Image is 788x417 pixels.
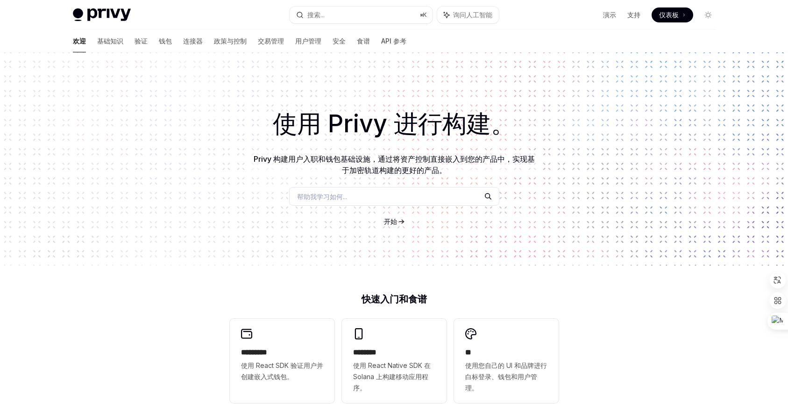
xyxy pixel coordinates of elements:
[159,37,172,45] font: 钱包
[295,30,321,52] a: 用户管理
[627,10,640,20] a: 支持
[437,7,499,23] button: 询问人工智能
[381,37,406,45] font: API 参考
[135,37,148,45] font: 验证
[342,319,447,403] a: **** ***使用 React Native SDK 在 Solana 上构建移动应用程序。
[307,11,325,19] font: 搜索...
[603,11,616,19] font: 演示
[454,319,559,403] a: **使用您自己的 UI 和品牌进行白标登录、钱包和用户管理。
[357,30,370,52] a: 食谱
[701,7,716,22] button: 切换暗模式
[159,30,172,52] a: 钱包
[183,30,203,52] a: 连接器
[290,7,433,23] button: 搜索...⌘K
[258,37,284,45] font: 交易管理
[362,294,427,305] font: 快速入门和食谱
[97,37,123,45] font: 基础知识
[652,7,693,22] a: 仪表板
[381,30,406,52] a: API 参考
[214,30,247,52] a: 政策与控制
[453,11,492,19] font: 询问人工智能
[73,37,86,45] font: 欢迎
[357,37,370,45] font: 食谱
[241,361,323,381] font: 使用 React SDK 验证用户并创建嵌入式钱包。
[333,37,346,45] font: 安全
[333,30,346,52] a: 安全
[627,11,640,19] font: 支持
[384,217,397,225] font: 开始
[214,37,247,45] font: 政策与控制
[73,30,86,52] a: 欢迎
[97,30,123,52] a: 基础知识
[295,37,321,45] font: 用户管理
[297,193,347,201] font: 帮助我学习如何...
[254,154,535,175] font: Privy 构建用户入职和钱包基础设施，通过将资产控制直接嵌入到您的产品中，实现基于加密轨道构建的更好的产品。
[258,30,284,52] a: 交易管理
[353,361,431,392] font: 使用 React Native SDK 在 Solana 上构建移动应用程序。
[183,37,203,45] font: 连接器
[423,11,427,18] font: K
[603,10,616,20] a: 演示
[273,109,515,138] font: 使用 Privy 进行构建。
[384,217,397,226] a: 开始
[659,11,679,19] font: 仪表板
[73,8,131,22] img: 灯光标志
[465,361,547,392] font: 使用您自己的 UI 和品牌进行白标登录、钱包和用户管理。
[135,30,148,52] a: 验证
[420,11,423,18] font: ⌘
